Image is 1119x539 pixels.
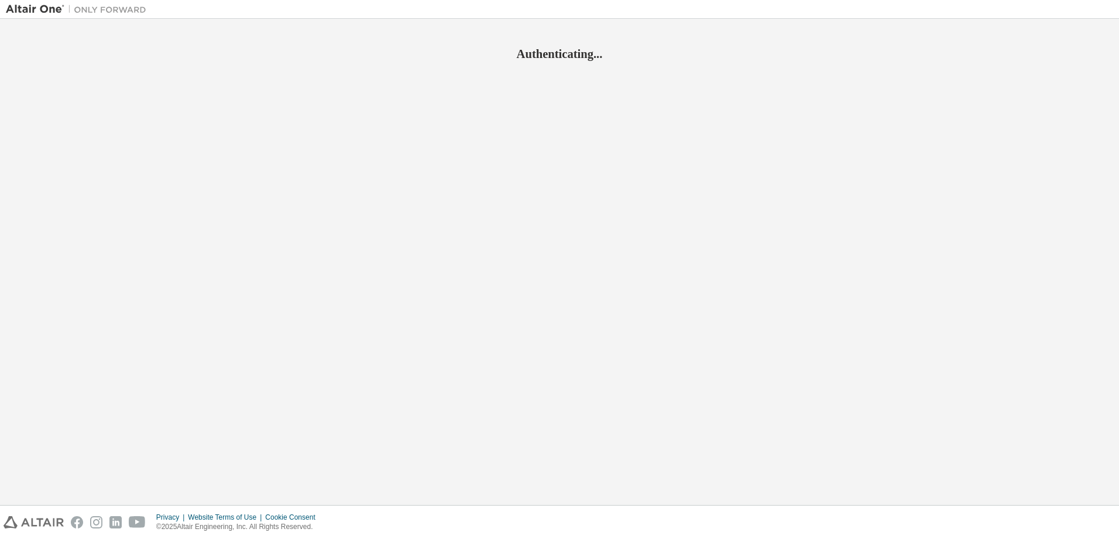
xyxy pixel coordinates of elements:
img: instagram.svg [90,516,102,528]
img: facebook.svg [71,516,83,528]
p: © 2025 Altair Engineering, Inc. All Rights Reserved. [156,522,322,532]
img: linkedin.svg [109,516,122,528]
div: Website Terms of Use [188,513,265,522]
img: altair_logo.svg [4,516,64,528]
div: Privacy [156,513,188,522]
div: Cookie Consent [265,513,322,522]
h2: Authenticating... [6,46,1113,62]
img: Altair One [6,4,152,15]
img: youtube.svg [129,516,146,528]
